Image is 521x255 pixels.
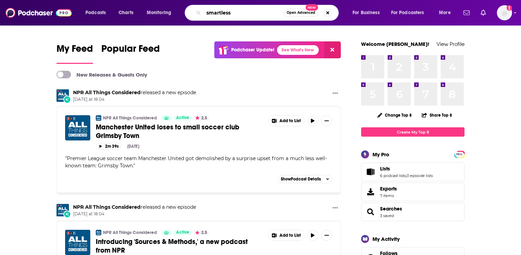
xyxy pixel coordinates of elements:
[114,7,137,18] a: Charts
[330,204,341,213] button: Show More Button
[437,41,464,47] a: View Profile
[284,9,318,17] button: Open AdvancedNew
[455,152,463,157] span: PRO
[57,89,69,102] img: NPR All Things Considered
[348,7,388,18] button: open menu
[278,175,332,183] button: ShowPodcast Details
[268,230,304,241] button: Show More Button
[96,123,263,140] a: Manchester United loses to small soccer club Grimsby Town
[387,7,434,18] button: open menu
[85,8,106,18] span: Podcasts
[455,151,463,157] a: PRO
[372,151,389,158] div: My Pro
[173,230,192,235] a: Active
[380,166,390,172] span: Lists
[277,45,319,55] a: See What's New
[461,7,472,19] a: Show notifications dropdown
[380,186,397,192] span: Exports
[279,233,301,238] span: Add to List
[73,204,196,210] h3: released a new episode
[361,41,429,47] a: Welcome [PERSON_NAME]!
[380,193,397,198] span: 7 items
[65,155,327,169] span: " "
[73,204,141,210] a: NPR All Things Considered
[439,8,451,18] span: More
[306,4,318,11] span: New
[361,183,464,201] a: Exports
[364,187,377,197] span: Exports
[361,127,464,137] a: Create My Top 8
[127,144,139,149] div: [DATE]
[380,173,406,178] a: 6 podcast lists
[231,47,274,53] p: Podchaser Update!
[63,210,71,218] div: New Episode
[96,237,248,255] span: Introducing 'Sources & Methods,' a new podcast from NPR
[81,7,115,18] button: open menu
[101,43,160,59] span: Popular Feed
[57,204,69,216] img: NPR All Things Considered
[407,173,433,178] a: 0 episode lists
[361,203,464,221] span: Searches
[73,97,196,102] span: [DATE] at 18:04
[193,115,209,121] button: 2.5
[65,230,90,255] img: Introducing 'Sources & Methods,' a new podcast from NPR
[353,8,380,18] span: For Business
[173,115,192,121] a: Active
[65,155,327,169] span: Premier League soccer team Manchester United got demolished by a surprise upset from a much less ...
[63,96,71,103] div: New Episode
[421,108,452,122] button: Share Top 8
[73,89,141,96] a: NPR All Things Considered
[497,5,512,20] img: User Profile
[176,229,189,236] span: Active
[96,123,239,140] span: Manchester United loses to small soccer club Grimsby Town
[364,167,377,177] a: Lists
[287,11,315,14] span: Open Advanced
[73,89,196,96] h3: released a new episode
[103,230,157,235] a: NPR All Things Considered
[321,230,332,241] button: Show More Button
[268,116,304,126] button: Show More Button
[119,8,133,18] span: Charts
[57,71,147,78] a: New Releases & Guests Only
[57,43,93,59] span: My Feed
[281,177,321,182] span: Show Podcast Details
[380,166,433,172] a: Lists
[101,43,160,64] a: Popular Feed
[73,211,196,217] span: [DATE] at 18:04
[96,230,101,235] img: NPR All Things Considered
[434,7,459,18] button: open menu
[478,7,489,19] a: Show notifications dropdown
[103,115,157,121] a: NPR All Things Considered
[193,230,209,235] button: 2.5
[96,115,101,121] img: NPR All Things Considered
[507,5,512,11] svg: Add a profile image
[361,163,464,181] span: Lists
[204,7,284,18] input: Search podcasts, credits, & more...
[96,237,263,255] a: Introducing 'Sources & Methods,' a new podcast from NPR
[191,5,345,21] div: Search podcasts, credits, & more...
[364,207,377,217] a: Searches
[57,43,93,64] a: My Feed
[380,206,402,212] a: Searches
[497,5,512,20] button: Show profile menu
[96,143,122,149] button: 2m 39s
[279,118,301,124] span: Add to List
[6,6,72,19] img: Podchaser - Follow, Share and Rate Podcasts
[406,173,407,178] span: ,
[65,115,90,140] a: Manchester United loses to small soccer club Grimsby Town
[380,213,394,218] a: 3 saved
[147,8,171,18] span: Monitoring
[176,115,189,121] span: Active
[372,236,400,242] div: My Activity
[373,111,416,119] button: Change Top 8
[321,115,332,126] button: Show More Button
[330,89,341,98] button: Show More Button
